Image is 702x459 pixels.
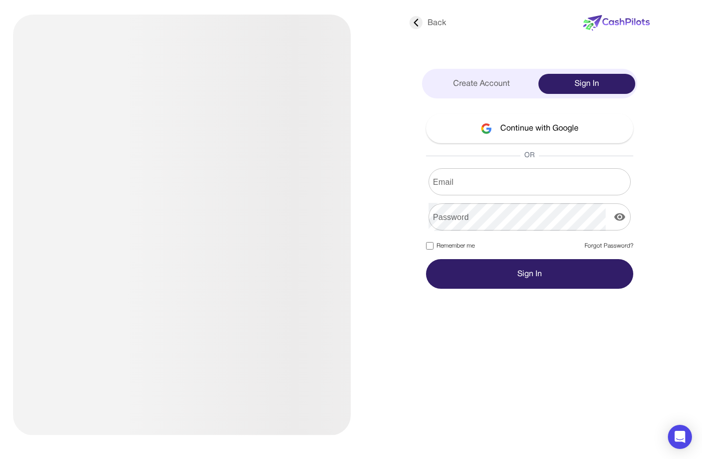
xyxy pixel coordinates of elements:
label: Remember me [426,242,475,251]
div: Open Intercom Messenger [668,425,692,449]
span: OR [520,151,539,161]
a: Forgot Password? [585,242,633,251]
img: new-logo.svg [583,15,650,31]
input: Remember me [426,242,434,250]
div: Sign In [538,74,635,94]
button: display the password [610,207,630,227]
button: Sign In [426,259,633,289]
button: Continue with Google [426,113,633,143]
div: Create Account [424,74,539,94]
div: Back [409,17,446,29]
img: google-logo.svg [481,123,492,134]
